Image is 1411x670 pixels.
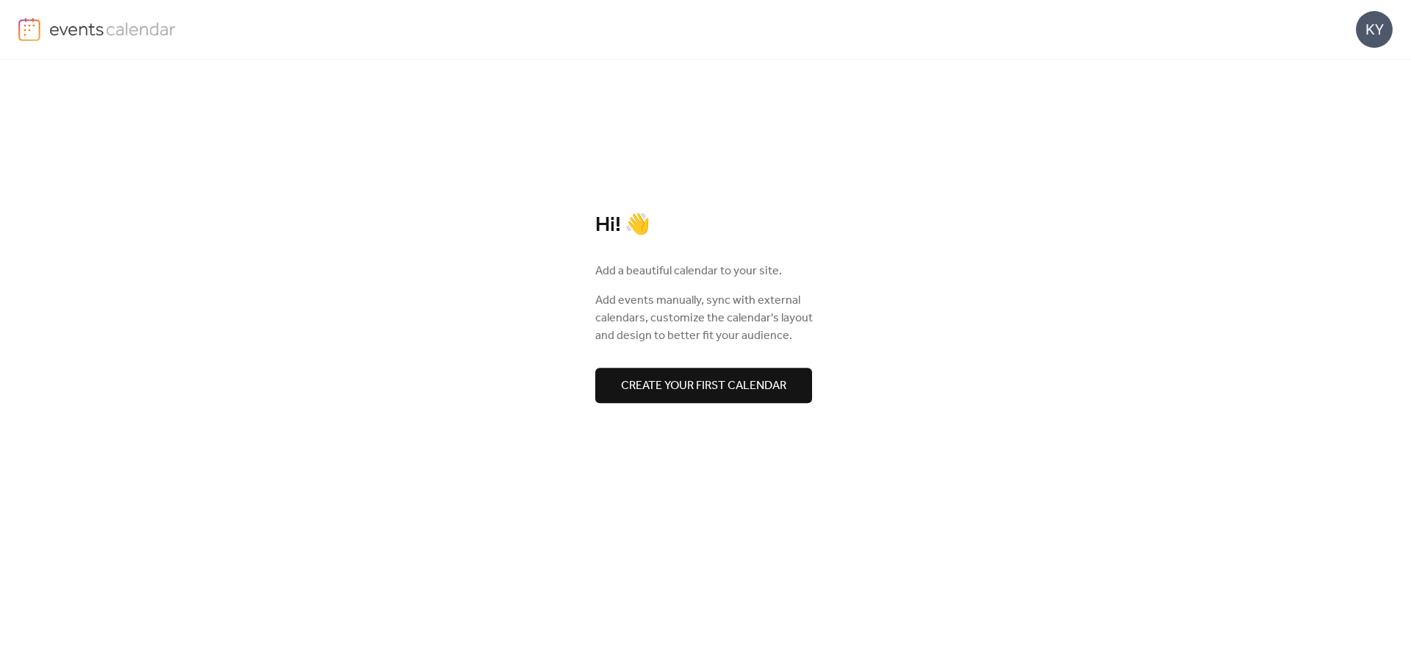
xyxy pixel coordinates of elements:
div: KY [1356,11,1393,48]
button: Create your first calendar [595,368,812,403]
img: logo [18,18,40,41]
span: Add events manually, sync with external calendars, customize the calendar's layout and design to ... [595,292,816,345]
span: Add a beautiful calendar to your site. [595,263,782,280]
div: Hi! 👋 [595,213,816,238]
span: Create your first calendar [621,377,786,395]
img: logo-type [49,18,176,40]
